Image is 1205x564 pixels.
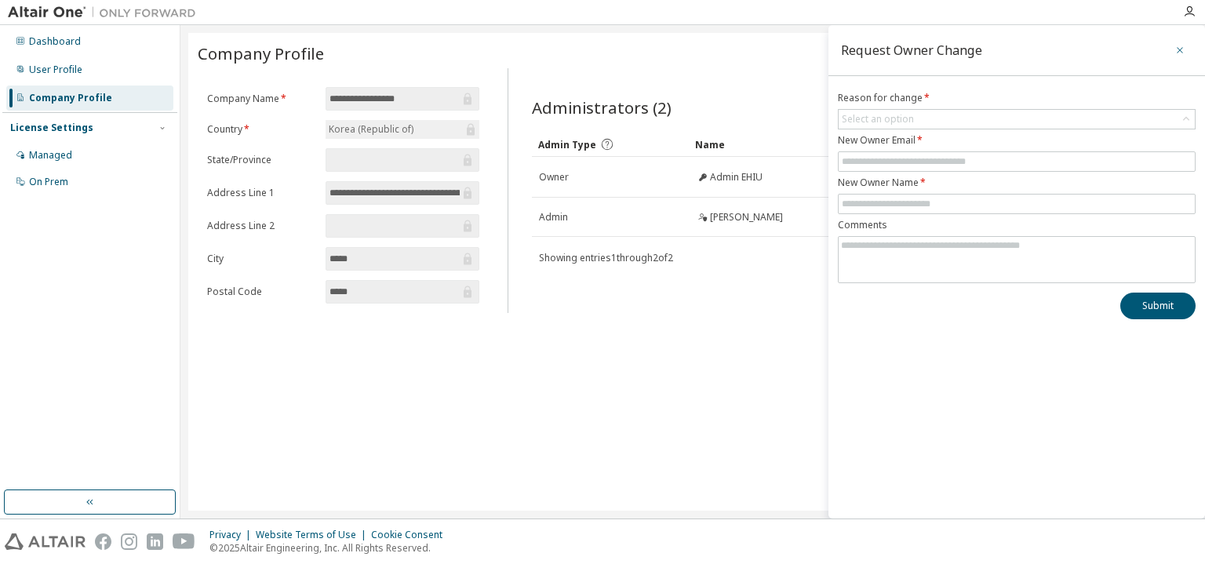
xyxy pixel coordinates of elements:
[256,529,371,541] div: Website Terms of Use
[695,132,839,157] div: Name
[1120,293,1196,319] button: Submit
[532,96,672,118] span: Administrators (2)
[207,154,316,166] label: State/Province
[539,171,569,184] span: Owner
[209,529,256,541] div: Privacy
[371,529,452,541] div: Cookie Consent
[173,533,195,550] img: youtube.svg
[147,533,163,550] img: linkedin.svg
[29,35,81,48] div: Dashboard
[207,187,316,199] label: Address Line 1
[207,123,316,136] label: Country
[29,64,82,76] div: User Profile
[538,138,596,151] span: Admin Type
[326,120,479,139] div: Korea (Republic of)
[95,533,111,550] img: facebook.svg
[838,219,1196,231] label: Comments
[198,42,324,64] span: Company Profile
[5,533,86,550] img: altair_logo.svg
[29,149,72,162] div: Managed
[29,92,112,104] div: Company Profile
[838,176,1196,189] label: New Owner Name
[29,176,68,188] div: On Prem
[326,121,416,138] div: Korea (Republic of)
[8,5,204,20] img: Altair One
[710,171,763,184] span: Admin EHIU
[10,122,93,134] div: License Settings
[207,253,316,265] label: City
[207,93,316,105] label: Company Name
[841,44,982,56] div: Request Owner Change
[842,113,914,126] div: Select an option
[539,211,568,224] span: Admin
[838,134,1196,147] label: New Owner Email
[539,251,673,264] span: Showing entries 1 through 2 of 2
[710,211,783,224] span: [PERSON_NAME]
[121,533,137,550] img: instagram.svg
[209,541,452,555] p: © 2025 Altair Engineering, Inc. All Rights Reserved.
[207,220,316,232] label: Address Line 2
[207,286,316,298] label: Postal Code
[839,110,1195,129] div: Select an option
[838,92,1196,104] label: Reason for change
